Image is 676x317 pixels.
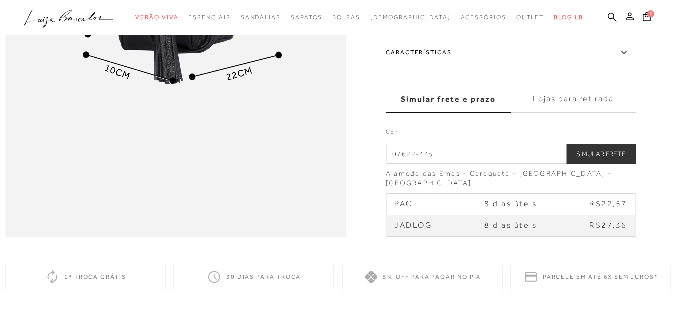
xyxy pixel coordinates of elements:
button: 0 [640,11,654,25]
div: 30 dias para troca [174,265,334,289]
span: Bolsas [332,14,360,21]
input: CEP [386,144,636,164]
div: 1ª troca grátis [5,265,166,289]
label: CEP [386,127,636,141]
a: categoryNavScreenReaderText [461,8,506,27]
span: 0 [647,10,654,17]
div: Alameda das Emas - Caraguatá - [GEOGRAPHIC_DATA] - [GEOGRAPHIC_DATA] [386,169,636,188]
a: categoryNavScreenReaderText [135,8,178,27]
span: [DEMOGRAPHIC_DATA] [370,14,451,21]
span: Sapatos [291,14,322,21]
span: Outlet [516,14,544,21]
span: Verão Viva [135,14,178,21]
a: categoryNavScreenReaderText [332,8,360,27]
a: categoryNavScreenReaderText [241,8,281,27]
span: R$27,36 [589,221,627,230]
span: PAC [394,199,413,208]
span: R$22,57 [589,199,627,208]
label: Simular frete e prazo [386,86,511,113]
a: noSubCategoriesText [370,8,451,27]
label: Lojas para retirada [511,86,636,113]
a: categoryNavScreenReaderText [188,8,230,27]
span: 8 dias úteis [484,199,537,208]
span: Acessórios [461,14,506,21]
div: 5% off para pagar no PIX [342,265,503,289]
label: Características [386,38,636,67]
a: categoryNavScreenReaderText [516,8,544,27]
span: 8 dias úteis [484,221,537,230]
div: Parcele em até 6x sem juros* [510,265,671,289]
span: Sandálias [241,14,281,21]
button: Simular Frete [566,144,636,164]
span: Essenciais [188,14,230,21]
span: BLOG LB [554,14,583,21]
span: JADLOG [394,221,432,230]
a: BLOG LB [554,8,583,27]
a: categoryNavScreenReaderText [291,8,322,27]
